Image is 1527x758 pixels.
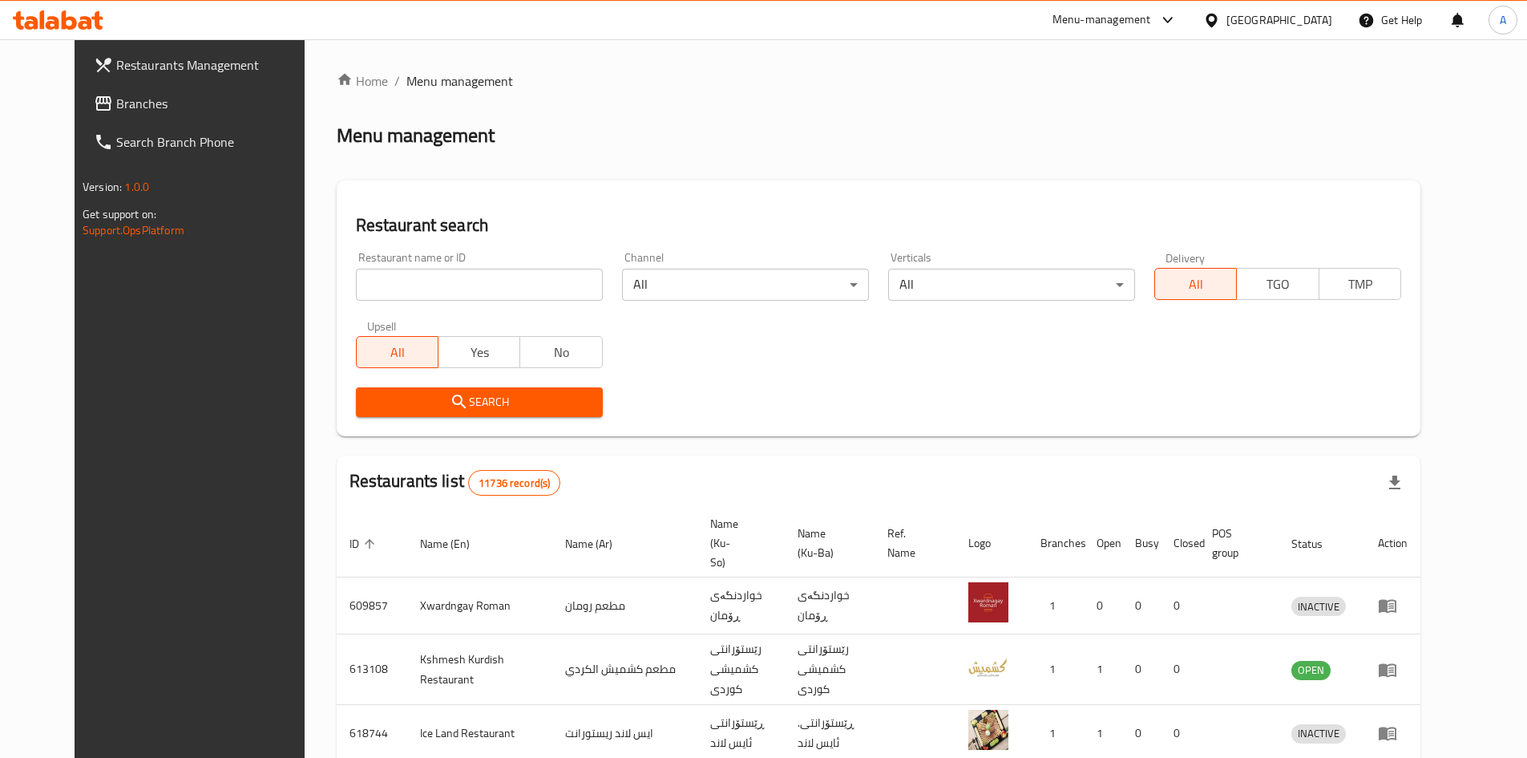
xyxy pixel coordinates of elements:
[888,269,1135,301] div: All
[116,55,317,75] span: Restaurants Management
[697,634,785,705] td: رێستۆرانتی کشمیشى كوردى
[527,341,596,364] span: No
[394,71,400,91] li: /
[83,220,184,241] a: Support.OpsPlatform
[710,514,766,572] span: Name (Ku-So)
[1376,464,1414,502] div: Export file
[1378,660,1408,679] div: Menu
[1161,634,1199,705] td: 0
[407,578,552,634] td: Xwardngay Roman
[1028,578,1084,634] td: 1
[420,534,491,553] span: Name (En)
[367,320,397,331] label: Upsell
[1084,634,1122,705] td: 1
[519,336,602,368] button: No
[1052,10,1151,30] div: Menu-management
[356,387,603,417] button: Search
[1161,578,1199,634] td: 0
[1028,634,1084,705] td: 1
[337,71,1420,91] nav: breadcrumb
[1122,634,1161,705] td: 0
[1500,11,1506,29] span: A
[81,123,329,161] a: Search Branch Phone
[1165,252,1206,263] label: Delivery
[356,269,603,301] input: Search for restaurant name or ID..
[337,71,388,91] a: Home
[438,336,520,368] button: Yes
[337,578,407,634] td: 609857
[785,634,875,705] td: رێستۆرانتی کشمیشى كوردى
[1028,509,1084,578] th: Branches
[1319,268,1401,300] button: TMP
[955,509,1028,578] th: Logo
[468,470,560,496] div: Total records count
[622,269,869,301] div: All
[1236,268,1319,300] button: TGO
[1291,534,1343,553] span: Status
[116,94,317,113] span: Branches
[1122,509,1161,578] th: Busy
[407,634,552,705] td: Kshmesh Kurdish Restaurant
[124,176,149,197] span: 1.0.0
[552,578,697,634] td: مطعم رومان
[1378,724,1408,743] div: Menu
[337,634,407,705] td: 613108
[349,469,561,496] h2: Restaurants list
[369,392,590,412] span: Search
[83,204,156,225] span: Get support on:
[1378,596,1408,615] div: Menu
[1291,661,1331,679] span: OPEN
[406,71,513,91] span: Menu management
[1243,273,1312,296] span: TGO
[349,534,380,553] span: ID
[785,578,875,634] td: خواردنگەی ڕۆمان
[887,524,936,562] span: Ref. Name
[363,341,432,364] span: All
[83,176,122,197] span: Version:
[81,84,329,123] a: Branches
[469,476,559,491] span: 11736 record(s)
[81,46,329,84] a: Restaurants Management
[1084,578,1122,634] td: 0
[356,213,1401,237] h2: Restaurant search
[697,578,785,634] td: خواردنگەی ڕۆمان
[1291,724,1346,744] div: INACTIVE
[1084,509,1122,578] th: Open
[968,647,1008,687] img: Kshmesh Kurdish Restaurant
[1161,509,1199,578] th: Closed
[1291,598,1346,616] span: INACTIVE
[337,123,495,148] h2: Menu management
[1161,273,1230,296] span: All
[1154,268,1237,300] button: All
[552,634,697,705] td: مطعم كشميش الكردي
[1365,509,1420,578] th: Action
[565,534,633,553] span: Name (Ar)
[1291,661,1331,680] div: OPEN
[1122,578,1161,634] td: 0
[445,341,514,364] span: Yes
[1291,724,1346,743] span: INACTIVE
[1212,524,1259,562] span: POS group
[968,710,1008,750] img: Ice Land Restaurant
[116,132,317,152] span: Search Branch Phone
[356,336,438,368] button: All
[798,524,855,562] span: Name (Ku-Ba)
[968,582,1008,622] img: Xwardngay Roman
[1326,273,1395,296] span: TMP
[1226,11,1332,29] div: [GEOGRAPHIC_DATA]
